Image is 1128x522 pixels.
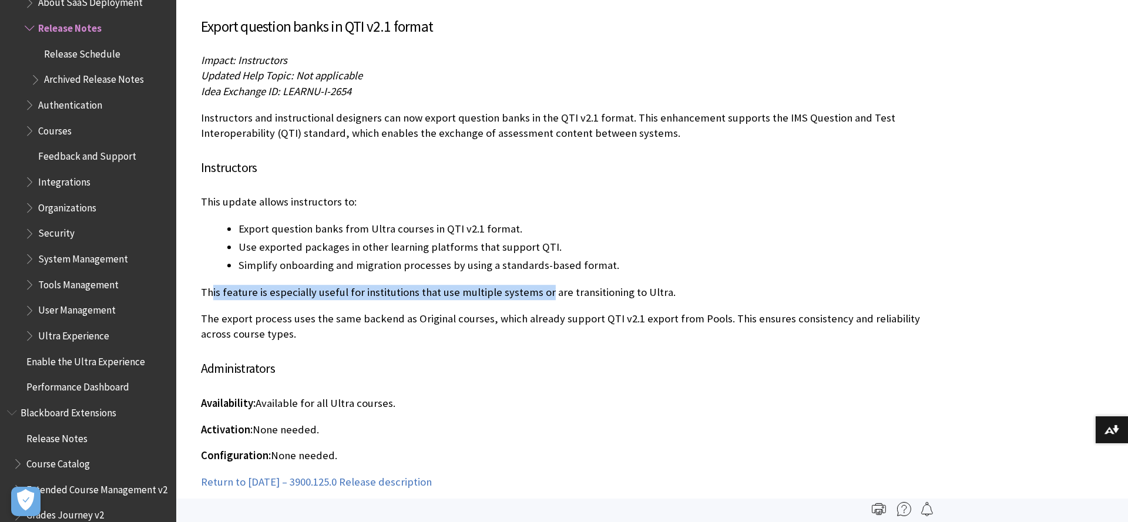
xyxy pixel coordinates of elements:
[44,70,144,86] span: Archived Release Notes
[38,18,102,34] span: Release Notes
[239,221,929,237] li: Export question banks from Ultra courses in QTI v2.1 format.
[201,449,271,462] span: Configuration:
[201,16,929,38] h3: Export question banks in QTI v2.1 format
[38,275,119,291] span: Tools Management
[872,502,886,516] img: Print
[201,110,929,141] p: Instructors and instructional designers can now export question banks in the QTI v2.1 format. Thi...
[21,403,116,419] span: Blackboard Extensions
[201,423,253,436] span: Activation:
[201,53,287,67] span: Impact: Instructors
[201,359,929,378] h4: Administrators
[26,506,104,521] span: Grades Journey v2
[26,352,145,368] span: Enable the Ultra Experience
[897,502,911,516] img: More help
[26,454,90,470] span: Course Catalog
[38,224,75,240] span: Security
[26,429,88,444] span: Release Notes
[38,301,116,316] span: User Management
[38,249,128,265] span: System Management
[201,422,929,437] p: None needed.
[201,396,929,411] p: Available for all Ultra courses.
[201,285,929,300] p: This feature is especially useful for institutions that use multiple systems or are transitioning...
[239,239,929,255] li: Use exported packages in other learning platforms that support QTI.
[201,69,362,82] span: Updated Help Topic: Not applicable
[201,448,929,463] p: None needed.
[26,480,167,496] span: Extended Course Management v2
[201,475,432,489] a: Return to [DATE] – 3900.125.0 Release description
[11,487,41,516] button: Open Preferences
[38,95,102,111] span: Authentication
[38,172,90,188] span: Integrations
[38,326,109,342] span: Ultra Experience
[38,121,72,137] span: Courses
[38,198,96,214] span: Organizations
[201,85,351,98] span: Idea Exchange ID: LEARNU-I-2654
[201,396,256,410] span: Availability:
[201,311,929,342] p: The export process uses the same backend as Original courses, which already support QTI v2.1 expo...
[920,502,934,516] img: Follow this page
[201,158,929,177] h4: Instructors
[44,44,120,60] span: Release Schedule
[239,257,929,274] li: Simplify onboarding and migration processes by using a standards-based format.
[38,147,136,163] span: Feedback and Support
[201,194,929,210] p: This update allows instructors to:
[26,377,129,393] span: Performance Dashboard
